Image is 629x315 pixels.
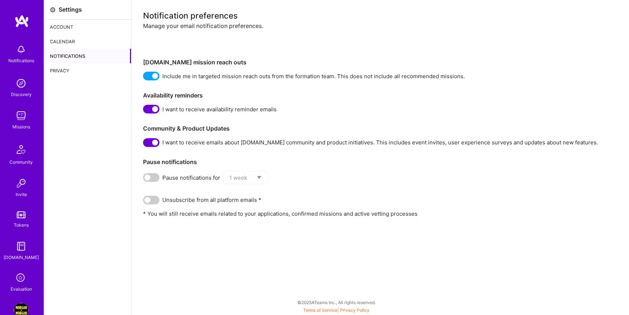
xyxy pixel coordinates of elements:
[162,139,598,146] span: I want to receive emails about [DOMAIN_NAME] community and product initiatives. This includes eve...
[303,307,369,313] span: |
[12,123,30,131] div: Missions
[17,211,25,218] img: tokens
[162,105,277,113] span: I want to receive availability reminder emails
[8,57,34,64] div: Notifications
[15,15,29,28] img: logo
[143,22,617,53] div: Manage your email notification preferences.
[44,293,629,311] div: © 2025 ATeams Inc., All rights reserved.
[143,59,617,66] h3: [DOMAIN_NAME] mission reach outs
[14,271,28,285] i: icon SelectionTeam
[59,6,82,13] div: Settings
[44,20,131,34] div: Account
[50,7,56,13] i: icon Settings
[11,91,32,98] div: Discovery
[14,42,28,57] img: bell
[143,125,617,132] h3: Community & Product Updates
[9,158,33,166] div: Community
[12,141,30,158] img: Community
[4,254,39,261] div: [DOMAIN_NAME]
[162,174,220,182] span: Pause notifications for
[44,49,131,63] div: Notifications
[143,12,617,19] div: Notification preferences
[143,159,617,166] h3: Pause notifications
[16,191,27,198] div: Invite
[14,76,28,91] img: discovery
[14,108,28,123] img: teamwork
[143,92,617,99] h3: Availability reminders
[162,72,465,80] span: Include me in targeted mission reach outs from the formation team. This does not include all reco...
[14,176,28,191] img: Invite
[44,63,131,78] div: Privacy
[143,210,617,218] p: * You will still receive emails related to your applications, confirmed missions and active vetti...
[11,285,32,293] div: Evaluation
[303,307,337,313] a: Terms of Service
[162,196,261,204] span: Unsubscribe from all platform emails *
[340,307,369,313] a: Privacy Policy
[14,221,29,229] div: Tokens
[14,239,28,254] img: guide book
[44,34,131,49] div: Calendar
